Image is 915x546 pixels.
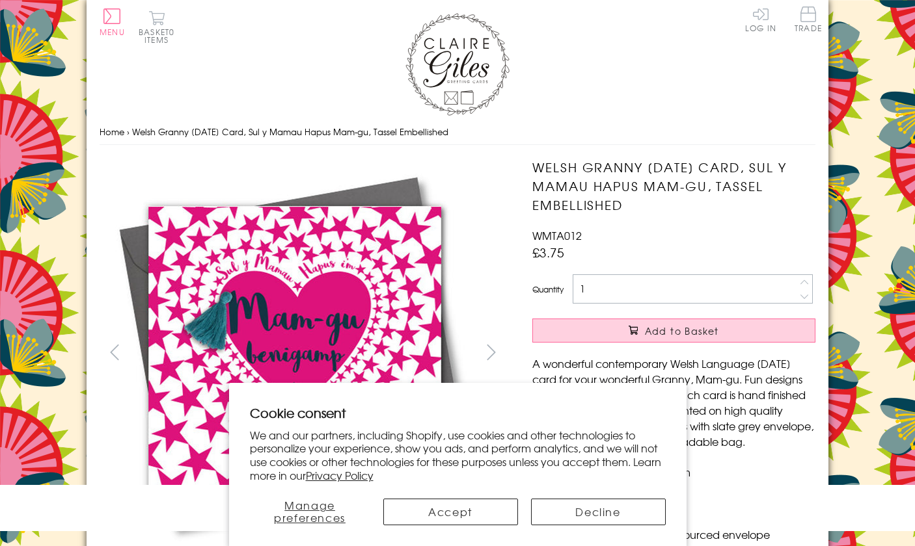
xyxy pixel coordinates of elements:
[139,10,174,44] button: Basket0 items
[144,26,174,45] span: 0 items
[127,125,130,138] span: ›
[274,497,346,525] span: Manage preferences
[795,6,822,34] a: Trade
[383,499,518,525] button: Accept
[306,467,374,483] a: Privacy Policy
[645,324,719,337] span: Add to Basket
[100,26,125,38] span: Menu
[532,243,564,261] span: £3.75
[532,158,815,214] h1: Welsh Granny [DATE] Card, Sul y Mamau Hapus Mam-gu, Tassel Embellished
[745,6,776,32] a: Log In
[132,125,448,138] span: Welsh Granny [DATE] Card, Sul y Mamau Hapus Mam-gu, Tassel Embellished
[532,227,582,243] span: WMTA012
[531,499,666,525] button: Decline
[250,499,370,525] button: Manage preferences
[532,318,815,343] button: Add to Basket
[250,428,666,482] p: We and our partners, including Shopify, use cookies and other technologies to personalize your ex...
[250,404,666,422] h2: Cookie consent
[532,283,564,295] label: Quantity
[100,8,125,36] button: Menu
[532,356,815,449] p: A wonderful contemporary Welsh Language [DATE] card for your wonderful Granny, Mam-gu. Fun design...
[405,13,510,116] img: Claire Giles Greetings Cards
[100,125,124,138] a: Home
[100,337,129,367] button: prev
[795,6,822,32] span: Trade
[100,119,815,146] nav: breadcrumbs
[477,337,506,367] button: next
